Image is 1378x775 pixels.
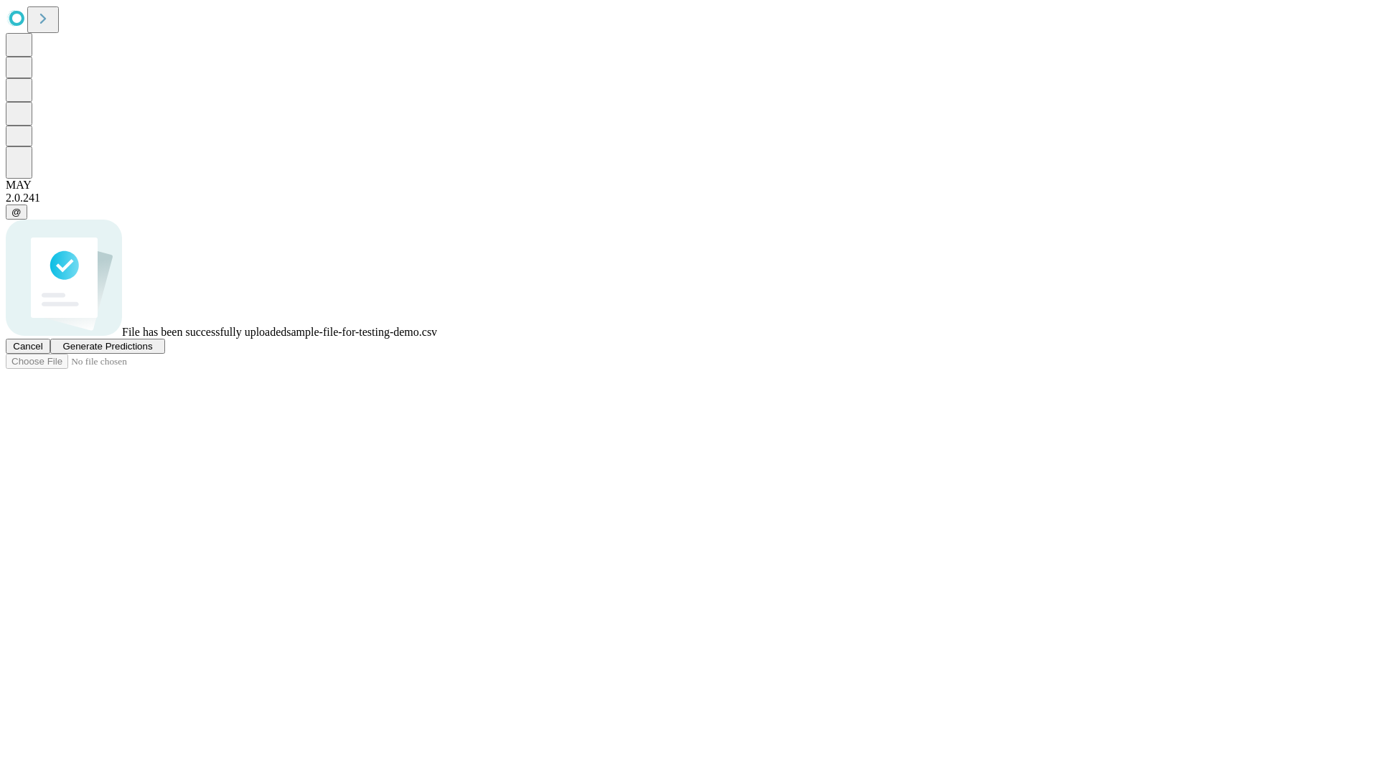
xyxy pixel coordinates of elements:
span: sample-file-for-testing-demo.csv [286,326,437,338]
span: Cancel [13,341,43,352]
button: Cancel [6,339,50,354]
div: MAY [6,179,1372,192]
button: @ [6,205,27,220]
div: 2.0.241 [6,192,1372,205]
button: Generate Predictions [50,339,165,354]
span: @ [11,207,22,217]
span: File has been successfully uploaded [122,326,286,338]
span: Generate Predictions [62,341,152,352]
